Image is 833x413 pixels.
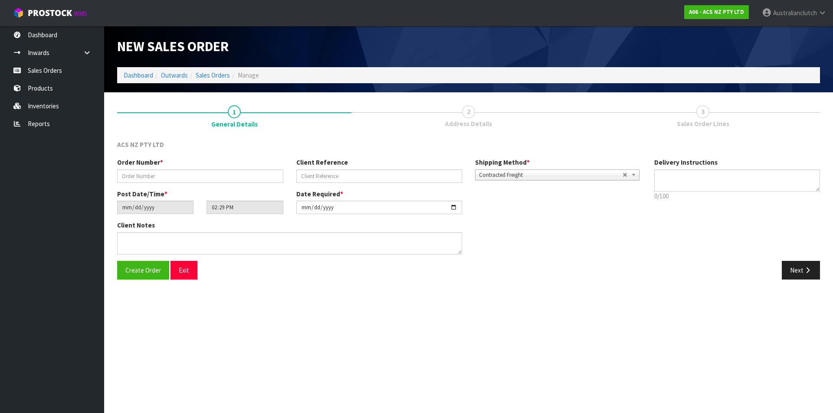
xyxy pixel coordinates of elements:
[161,71,188,79] a: Outwards
[479,170,623,180] span: Contracted Freight
[475,158,530,167] label: Shipping Method
[117,38,229,55] span: New Sales Order
[117,189,167,198] label: Post Date/Time
[238,71,259,79] span: Manage
[689,8,744,16] strong: A06 - ACS NZ PTY LTD
[296,189,343,198] label: Date Required
[117,133,820,286] span: General Details
[125,266,161,274] span: Create Order
[13,7,24,18] img: cube-alt.png
[296,158,348,167] label: Client Reference
[117,221,155,230] label: Client Notes
[117,169,283,183] input: Order Number
[117,140,164,149] span: ACS NZ PTY LTD
[462,105,475,118] span: 2
[171,261,197,280] button: Exit
[124,71,153,79] a: Dashboard
[677,119,729,128] span: Sales Order Lines
[773,9,817,17] span: Australianclutch
[228,105,241,118] span: 1
[654,192,820,201] p: 0/100
[117,261,169,280] button: Create Order
[782,261,820,280] button: Next
[196,71,230,79] a: Sales Orders
[28,7,72,19] span: ProStock
[211,120,258,129] span: General Details
[117,158,163,167] label: Order Number
[445,119,492,128] span: Address Details
[74,10,87,18] small: WMS
[654,158,718,167] label: Delivery Instructions
[296,169,462,183] input: Client Reference
[696,105,709,118] span: 3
